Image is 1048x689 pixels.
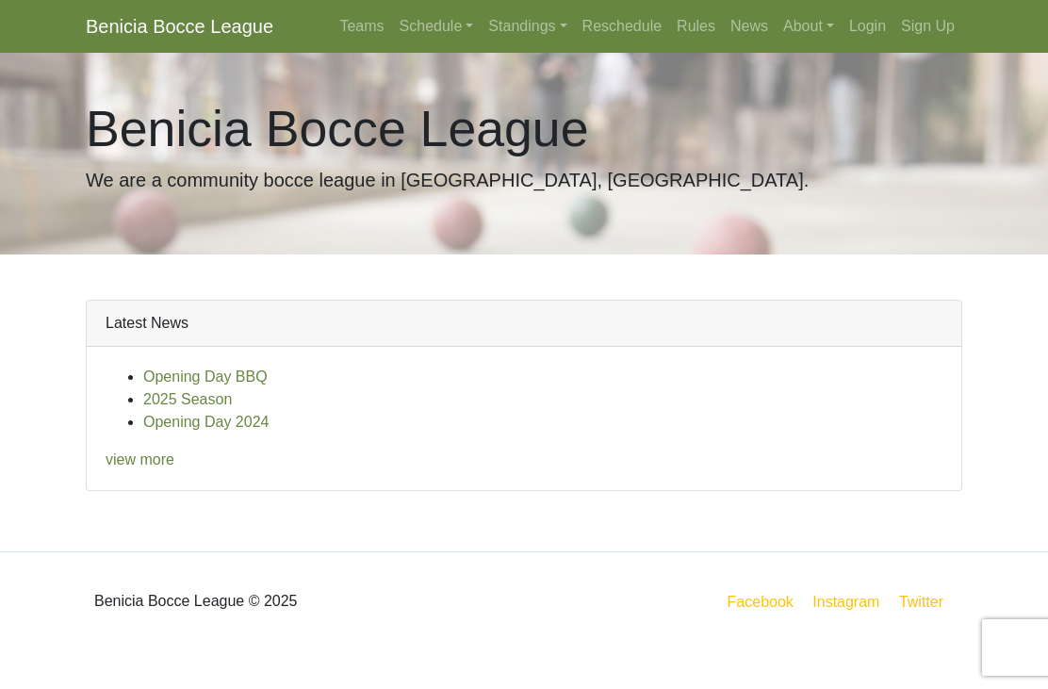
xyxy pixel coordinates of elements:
div: Benicia Bocce League © 2025 [72,567,524,635]
a: About [776,8,842,45]
a: Standings [481,8,574,45]
a: view more [106,451,174,468]
a: Opening Day 2024 [143,414,269,430]
a: Instagram [809,590,883,614]
div: Latest News [87,301,961,347]
h1: Benicia Bocce League [86,98,962,158]
a: Rules [669,8,723,45]
a: Facebook [724,590,797,614]
a: Benicia Bocce League [86,8,273,45]
a: Twitter [895,590,958,614]
a: Sign Up [893,8,962,45]
a: Schedule [392,8,482,45]
a: 2025 Season [143,391,232,407]
a: Teams [332,8,391,45]
p: We are a community bocce league in [GEOGRAPHIC_DATA], [GEOGRAPHIC_DATA]. [86,166,962,194]
a: Login [842,8,893,45]
a: News [723,8,776,45]
a: Opening Day BBQ [143,369,268,385]
a: Reschedule [575,8,670,45]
